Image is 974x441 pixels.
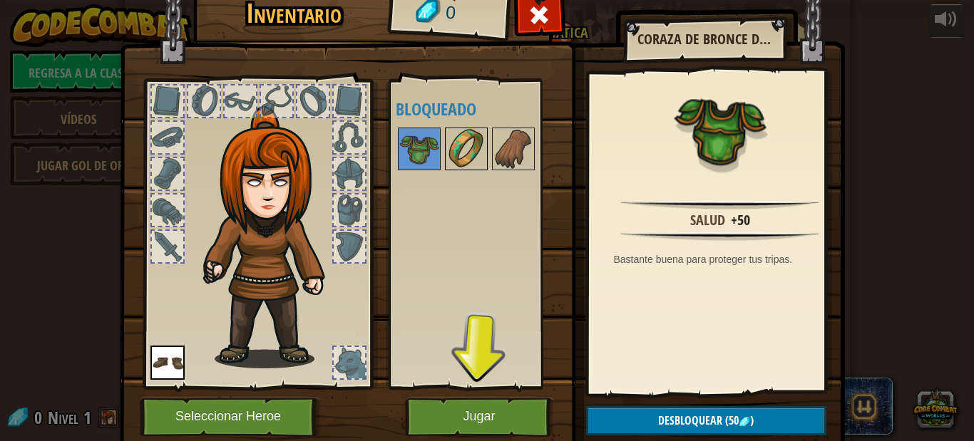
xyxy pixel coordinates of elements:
font: Bloqueado [396,98,476,120]
font: +50 [731,210,750,229]
font: Desbloquear [658,413,722,428]
button: Jugar [405,398,554,437]
img: portrait.png [493,129,533,169]
button: Seleccionar Heroe [140,398,321,437]
font: Seleccionar Heroe [175,410,281,424]
font: ) [750,413,754,428]
img: portrait.png [446,129,486,169]
font: Coraza de Bronce Desilutada [637,29,819,48]
font: Salud [690,210,725,229]
img: portrait.png [150,346,185,380]
img: hair_f2.png [197,106,350,368]
img: portrait.png [399,129,439,169]
img: gem.png [739,416,750,427]
font: Jugar [463,410,495,424]
img: hr.png [620,200,819,209]
img: hr.png [620,232,819,241]
font: 0 [444,2,456,23]
font: (50 [725,413,739,428]
img: portrait.png [674,83,767,176]
font: Bastante buena para proteger tus tripas. [614,254,793,265]
button: Desbloquear(50) [586,406,826,435]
